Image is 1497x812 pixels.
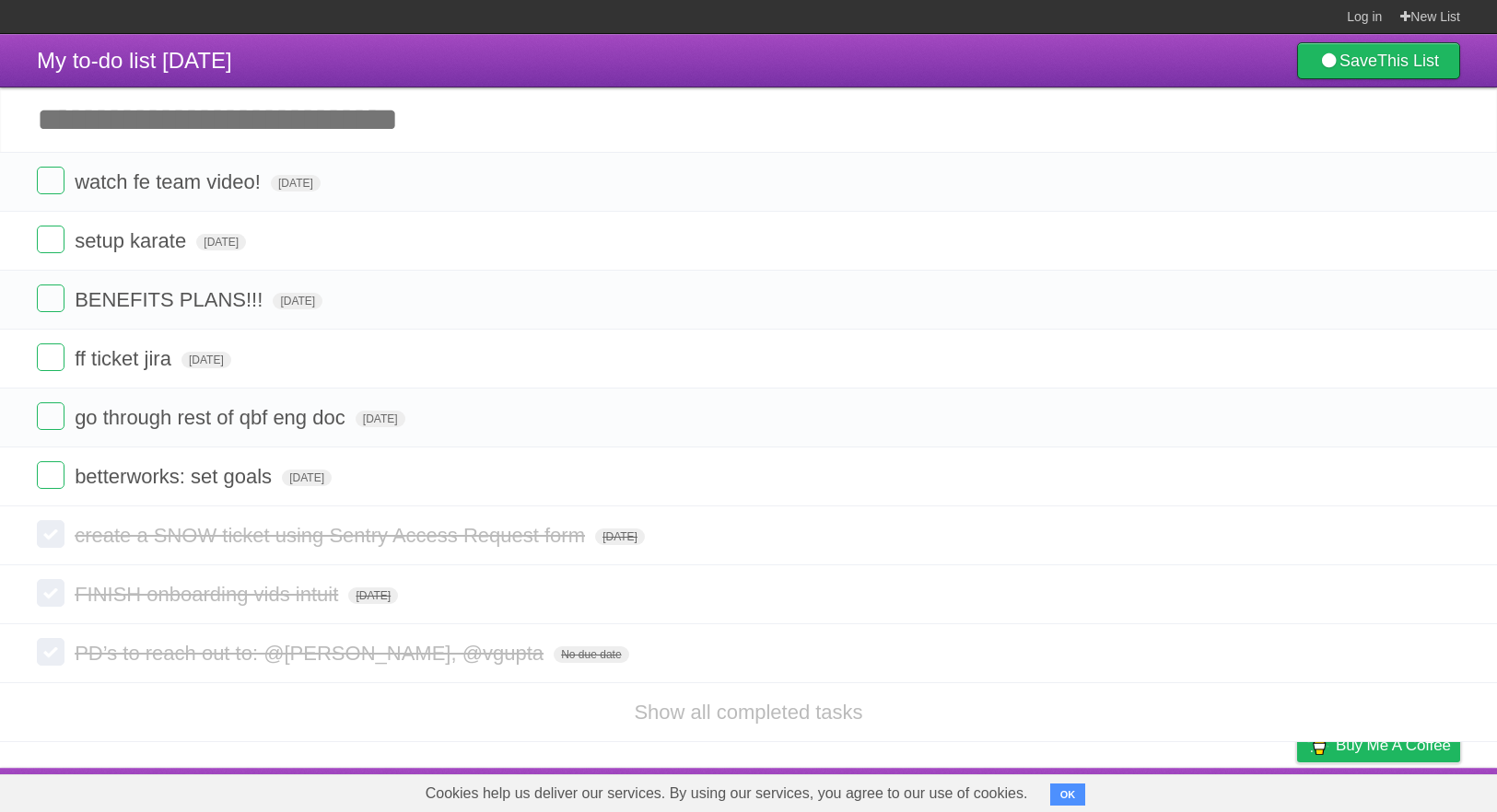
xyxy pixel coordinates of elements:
span: go through rest of qbf eng doc [75,406,350,429]
a: Buy me a coffee [1297,728,1460,762]
span: ff ticket jira [75,347,176,370]
span: [DATE] [196,234,246,250]
span: BENEFITS PLANS!!! [75,288,267,311]
label: Done [37,402,64,430]
label: Done [37,579,64,607]
span: [DATE] [348,587,398,604]
a: About [1052,772,1091,807]
span: [DATE] [271,175,321,191]
b: This List [1377,52,1439,70]
a: Terms [1210,772,1251,807]
span: Cookies help us deliver our services. By using our services, you agree to our use of cookies. [407,775,1047,812]
a: SaveThis List [1297,42,1460,79]
span: watch fe team video! [75,170,265,193]
a: Suggest a feature [1344,772,1460,807]
span: [DATE] [273,293,322,309]
a: Show all completed tasks [634,701,862,724]
span: [DATE] [356,411,405,427]
span: PD’s to reach out to: @[PERSON_NAME], @vgupta [75,642,548,665]
a: Privacy [1273,772,1321,807]
span: [DATE] [595,528,645,545]
label: Done [37,226,64,253]
img: Buy me a coffee [1306,729,1331,760]
span: Buy me a coffee [1336,729,1451,761]
label: Done [37,167,64,194]
span: [DATE] [282,470,332,486]
label: Done [37,461,64,489]
label: Done [37,343,64,371]
label: Done [37,284,64,312]
a: Developers [1113,772,1187,807]
span: create a SNOW ticket using Sentry Access Request form [75,524,590,547]
button: OK [1050,783,1086,806]
span: My to-do list [DATE] [37,48,232,73]
span: setup karate [75,229,191,252]
span: No due date [554,646,628,663]
label: Done [37,638,64,666]
span: betterworks: set goals [75,465,276,488]
span: [DATE] [181,352,231,368]
span: FINISH onboarding vids intuit [75,583,343,606]
label: Done [37,520,64,548]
